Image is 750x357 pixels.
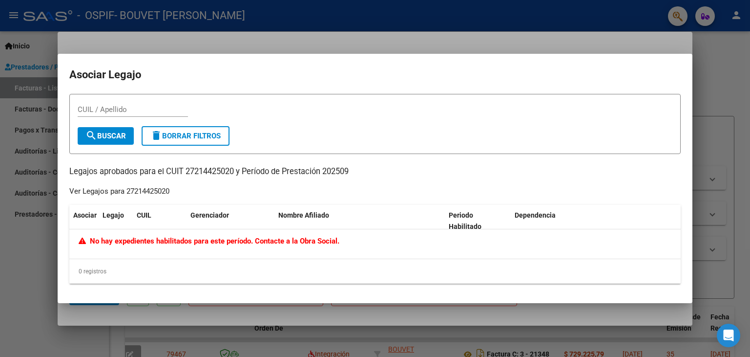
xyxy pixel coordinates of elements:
[142,126,229,146] button: Borrar Filtros
[69,259,681,284] div: 0 registros
[99,205,133,237] datatable-header-cell: Legajo
[445,205,511,237] datatable-header-cell: Periodo Habilitado
[187,205,274,237] datatable-header-cell: Gerenciador
[150,132,221,140] span: Borrar Filtros
[85,132,126,140] span: Buscar
[79,237,339,245] span: No hay expedientes habilitados para este período. Contacte a la Obra Social.
[78,127,134,145] button: Buscar
[73,211,97,219] span: Asociar
[137,211,151,219] span: CUIL
[85,130,97,141] mat-icon: search
[150,130,162,141] mat-icon: delete
[69,205,99,237] datatable-header-cell: Asociar
[278,211,329,219] span: Nombre Afiliado
[190,211,229,219] span: Gerenciador
[103,211,124,219] span: Legajo
[69,186,169,197] div: Ver Legajos para 27214425020
[511,205,681,237] datatable-header-cell: Dependencia
[717,324,740,347] div: Open Intercom Messenger
[133,205,187,237] datatable-header-cell: CUIL
[69,66,681,84] h2: Asociar Legajo
[69,166,681,178] p: Legajos aprobados para el CUIT 27214425020 y Período de Prestación 202509
[449,211,481,230] span: Periodo Habilitado
[274,205,445,237] datatable-header-cell: Nombre Afiliado
[515,211,556,219] span: Dependencia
